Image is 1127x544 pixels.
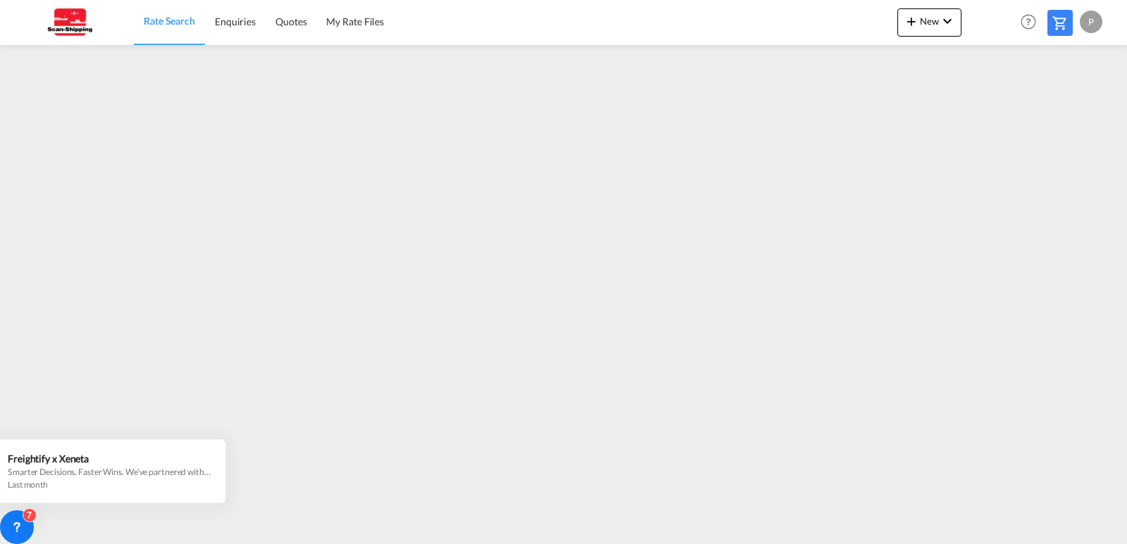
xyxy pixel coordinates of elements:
[1016,10,1047,35] div: Help
[897,8,961,37] button: icon-plus 400-fgNewicon-chevron-down
[275,15,306,27] span: Quotes
[903,13,920,30] md-icon: icon-plus 400-fg
[1016,10,1040,34] span: Help
[1080,11,1102,33] div: P
[215,15,256,27] span: Enquiries
[903,15,956,27] span: New
[21,6,116,38] img: 123b615026f311ee80dabbd30bc9e10f.jpg
[326,15,384,27] span: My Rate Files
[939,13,956,30] md-icon: icon-chevron-down
[144,15,195,27] span: Rate Search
